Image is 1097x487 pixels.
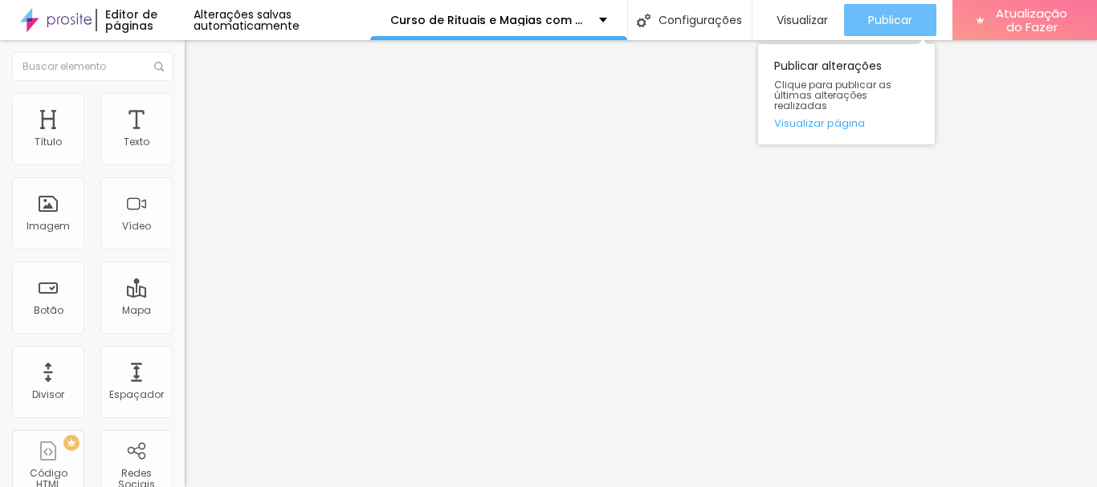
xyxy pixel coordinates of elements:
font: Imagem [27,219,70,233]
font: Atualização do Fazer [996,5,1067,35]
font: Título [35,135,62,148]
button: Visualizar [752,4,844,36]
button: Publicar [844,4,936,36]
font: Texto [124,135,149,148]
font: Visualizar página [774,116,865,131]
font: Mapa [122,303,151,317]
font: Configurações [659,12,742,28]
font: Alterações salvas automaticamente [194,6,300,34]
font: Clique para publicar as últimas alterações realizadas [774,78,891,112]
font: Vídeo [122,219,151,233]
font: Publicar [868,12,912,28]
input: Buscar elemento [12,52,173,81]
font: Visualizar [777,12,828,28]
font: Espaçador [109,388,164,401]
iframe: Editor [185,40,1097,487]
font: Divisor [32,388,64,401]
font: Botão [34,303,63,317]
img: Ícone [637,14,650,27]
font: Publicar alterações [774,58,882,74]
font: Editor de páginas [105,6,157,34]
a: Visualizar página [774,118,919,128]
font: Curso de Rituais e Magias com Ervas, [DEMOGRAPHIC_DATA] e Velas [390,12,795,28]
img: Ícone [154,62,164,71]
